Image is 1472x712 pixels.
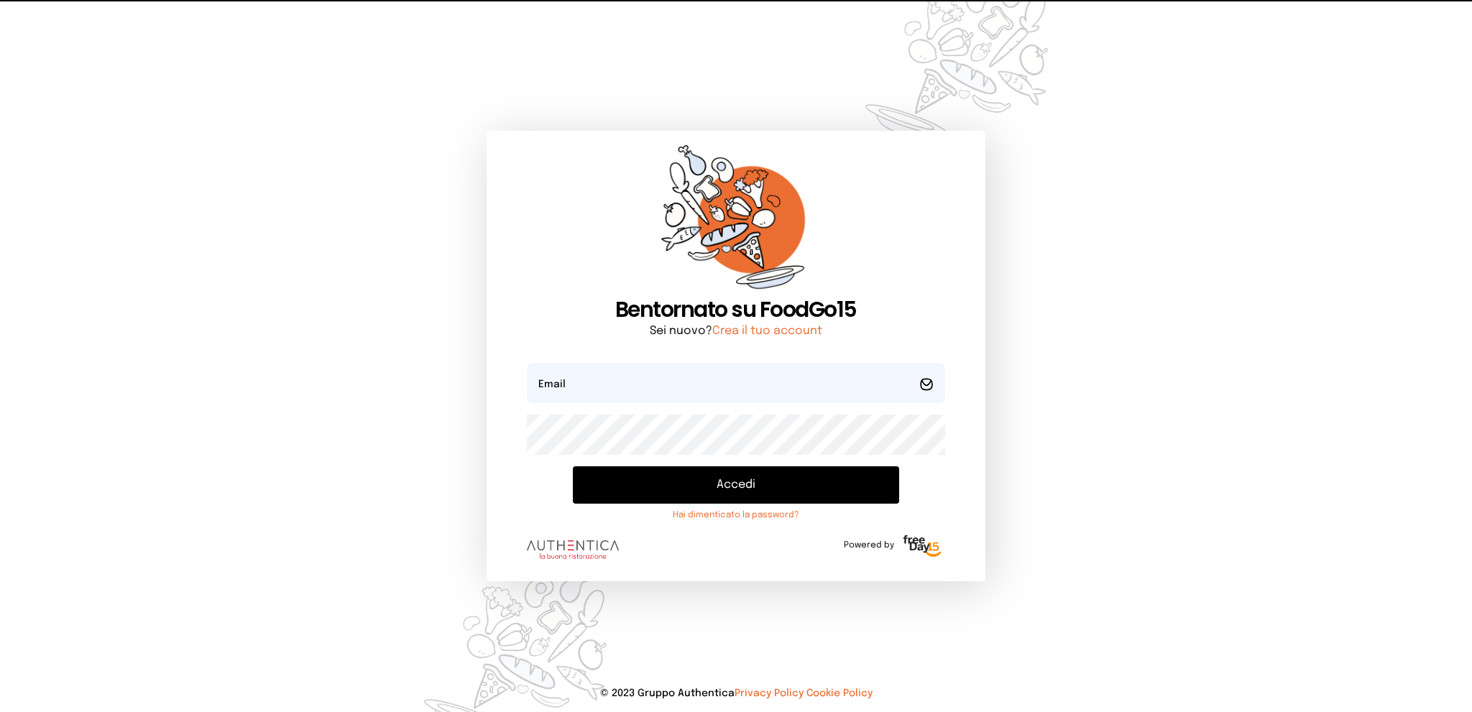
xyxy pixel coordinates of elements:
span: Powered by [844,540,894,551]
img: sticker-orange.65babaf.png [661,145,811,297]
a: Privacy Policy [735,688,804,698]
a: Crea il tuo account [712,325,822,337]
button: Accedi [573,466,898,504]
img: logo.8f33a47.png [527,540,619,559]
img: logo-freeday.3e08031.png [900,532,945,561]
h1: Bentornato su FoodGo15 [527,297,944,323]
a: Cookie Policy [806,688,873,698]
p: Sei nuovo? [527,323,944,340]
a: Hai dimenticato la password? [573,509,898,521]
p: © 2023 Gruppo Authentica [23,686,1449,701]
